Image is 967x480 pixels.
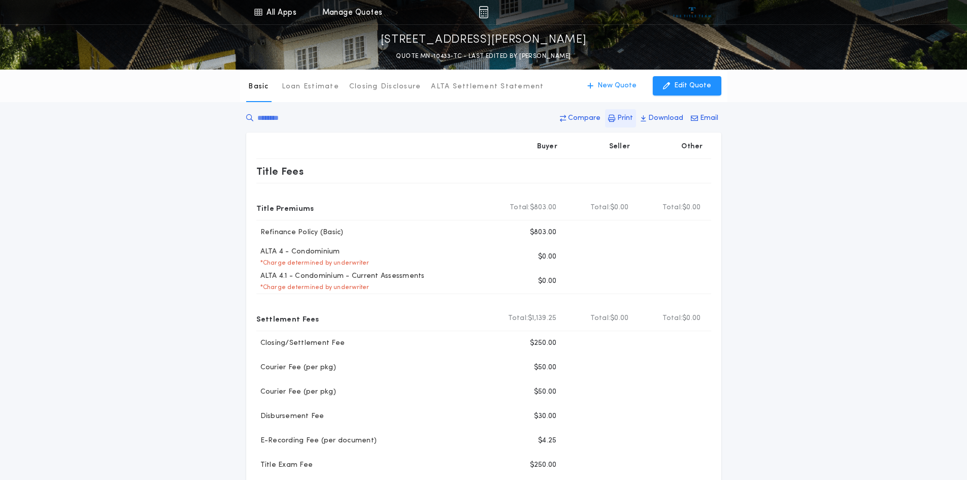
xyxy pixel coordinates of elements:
[609,142,630,152] p: Seller
[538,276,556,286] p: $0.00
[256,411,324,422] p: Disbursement Fee
[256,200,314,216] p: Title Premiums
[537,142,557,152] p: Buyer
[557,109,604,127] button: Compare
[282,82,339,92] p: Loan Estimate
[605,109,636,127] button: Print
[538,436,556,446] p: $4.25
[590,203,611,213] b: Total:
[256,387,336,397] p: Courier Fee (per pkg)
[530,338,557,348] p: $250.00
[256,163,304,179] p: Title Fees
[617,113,633,123] p: Print
[538,252,556,262] p: $0.00
[530,228,557,238] p: $803.00
[530,203,557,213] span: $803.00
[256,310,319,327] p: Settlement Fees
[568,113,601,123] p: Compare
[662,313,683,324] b: Total:
[597,81,637,91] p: New Quote
[256,259,370,267] p: * Charge determined by underwriter
[653,76,721,95] button: Edit Quote
[256,283,370,292] p: * Charge determined by underwriter
[528,313,556,324] span: $1,139.25
[256,338,345,348] p: Closing/Settlement Fee
[381,32,587,48] p: [STREET_ADDRESS][PERSON_NAME]
[674,81,711,91] p: Edit Quote
[534,363,557,373] p: $50.00
[648,113,683,123] p: Download
[681,142,703,152] p: Other
[256,247,340,257] p: ALTA 4 - Condominium
[610,203,628,213] span: $0.00
[534,387,557,397] p: $50.00
[508,313,528,324] b: Total:
[682,203,701,213] span: $0.00
[577,76,647,95] button: New Quote
[256,271,425,281] p: ALTA 4.1 - Condominium - Current Assessments
[590,313,611,324] b: Total:
[530,460,557,470] p: $250.00
[682,313,701,324] span: $0.00
[638,109,686,127] button: Download
[534,411,557,422] p: $30.00
[256,436,377,446] p: E-Recording Fee (per document)
[431,82,544,92] p: ALTA Settlement Statement
[479,6,488,18] img: img
[673,7,711,17] img: vs-icon
[688,109,721,127] button: Email
[248,82,269,92] p: Basic
[256,460,313,470] p: Title Exam Fee
[510,203,530,213] b: Total:
[610,313,628,324] span: $0.00
[396,51,571,61] p: QUOTE MN-10433-TC - LAST EDITED BY [PERSON_NAME]
[256,363,336,373] p: Courier Fee (per pkg)
[700,113,718,123] p: Email
[256,228,344,238] p: Refinance Policy (Basic)
[349,82,421,92] p: Closing Disclosure
[662,203,683,213] b: Total:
